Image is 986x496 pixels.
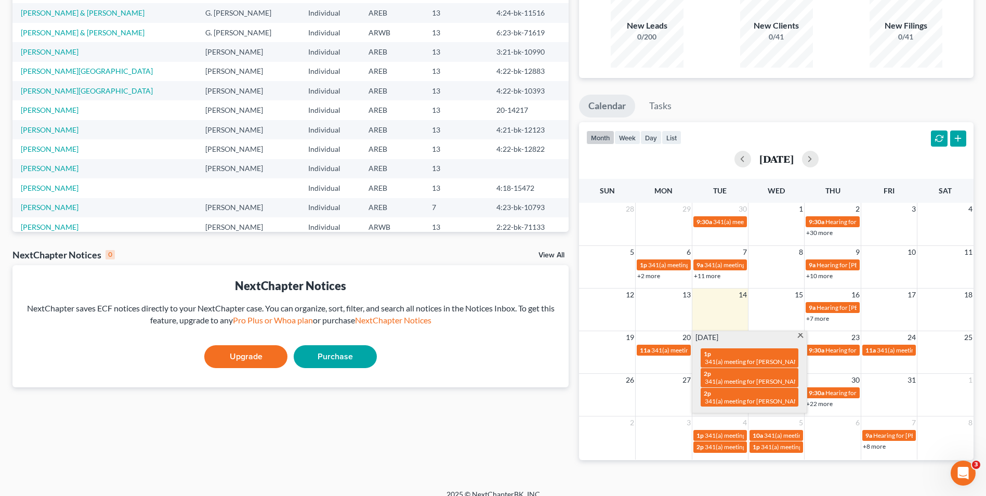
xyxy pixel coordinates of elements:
span: 341(a) meeting for [PERSON_NAME] and [PERSON_NAME] [704,261,866,269]
div: NextChapter Notices [21,278,560,294]
td: 13 [424,23,488,42]
span: 1p [753,443,760,451]
td: 13 [424,100,488,120]
span: 19 [625,331,635,344]
td: 7 [424,198,488,217]
span: 14 [738,289,748,301]
a: +8 more [863,442,886,450]
button: month [586,130,614,145]
span: 7 [911,416,917,429]
span: 30 [850,374,861,386]
td: AREB [360,120,424,139]
span: Hearing for [PERSON_NAME] [825,346,906,354]
span: 1 [798,203,804,215]
td: 2:22-bk-71133 [488,217,569,237]
span: 341(a) meeting for [PERSON_NAME] [705,443,805,451]
span: 3 [686,416,692,429]
span: 9:30a [809,218,824,226]
td: Individual [300,62,361,81]
span: 9:30a [809,389,824,397]
span: 30 [738,203,748,215]
span: 12 [625,289,635,301]
span: 1 [967,374,974,386]
a: [PERSON_NAME] & [PERSON_NAME] [21,8,144,17]
span: 24 [906,331,917,344]
td: AREB [360,100,424,120]
td: AREB [360,3,424,22]
div: 0/41 [870,32,942,42]
div: NextChapter Notices [12,249,115,261]
span: 4 [967,203,974,215]
span: 8 [798,246,804,258]
span: 341(a) meeting for [PERSON_NAME] [705,432,805,439]
a: +7 more [806,315,829,322]
td: Individual [300,42,361,61]
td: AREB [360,159,424,178]
span: 3 [972,461,980,469]
span: Tue [713,186,727,195]
td: 13 [424,217,488,237]
a: [PERSON_NAME] [21,223,78,231]
span: 1p [696,432,704,439]
td: AREB [360,198,424,217]
td: 3:21-bk-10990 [488,42,569,61]
button: week [614,130,640,145]
td: [PERSON_NAME] [197,81,299,100]
td: 4:21-bk-12123 [488,120,569,139]
span: 341(a) meeting for Deadrun [PERSON_NAME] [713,218,839,226]
td: 4:18-15472 [488,178,569,198]
span: 341(a) meeting for [PERSON_NAME] [877,346,977,354]
a: [PERSON_NAME] [21,125,78,134]
a: +11 more [694,272,720,280]
span: 341(a) meeting for [PERSON_NAME] and [PERSON_NAME] [705,397,866,405]
h2: [DATE] [759,153,794,164]
td: ARWB [360,23,424,42]
span: Sat [939,186,952,195]
a: Purchase [294,345,377,368]
span: Hearing for [PERSON_NAME] and [PERSON_NAME] [817,304,959,311]
td: Individual [300,100,361,120]
a: Pro Plus or Whoa plan [233,315,313,325]
td: [PERSON_NAME] [197,198,299,217]
span: Mon [654,186,673,195]
td: [PERSON_NAME] [197,159,299,178]
span: 6 [686,246,692,258]
td: [PERSON_NAME] [197,62,299,81]
span: 13 [681,289,692,301]
td: 4:22-bk-12883 [488,62,569,81]
span: 2 [629,416,635,429]
a: NextChapter Notices [355,315,431,325]
span: 341(a) meeting for [PERSON_NAME] [761,443,861,451]
td: AREB [360,139,424,159]
span: 341(a) meeting for [PERSON_NAME] [764,432,864,439]
span: 5 [629,246,635,258]
span: 4 [742,416,748,429]
a: Calendar [579,95,635,118]
a: [PERSON_NAME] [21,145,78,153]
div: 0/200 [611,32,683,42]
a: [PERSON_NAME] [21,203,78,212]
span: 20 [681,331,692,344]
span: 2p [704,389,711,397]
div: New Leads [611,20,683,32]
span: 23 [850,331,861,344]
td: ARWB [360,217,424,237]
a: [PERSON_NAME] & [PERSON_NAME] [21,28,144,37]
iframe: Intercom live chat [951,461,976,486]
td: [PERSON_NAME] [197,139,299,159]
span: 27 [681,374,692,386]
span: 18 [963,289,974,301]
a: Upgrade [204,345,287,368]
span: Wed [768,186,785,195]
span: 31 [906,374,917,386]
td: Individual [300,217,361,237]
td: 13 [424,120,488,139]
td: AREB [360,42,424,61]
td: Individual [300,81,361,100]
span: 1p [640,261,647,269]
span: 9a [809,261,816,269]
td: G. [PERSON_NAME] [197,3,299,22]
td: 13 [424,178,488,198]
td: AREB [360,62,424,81]
td: 13 [424,159,488,178]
